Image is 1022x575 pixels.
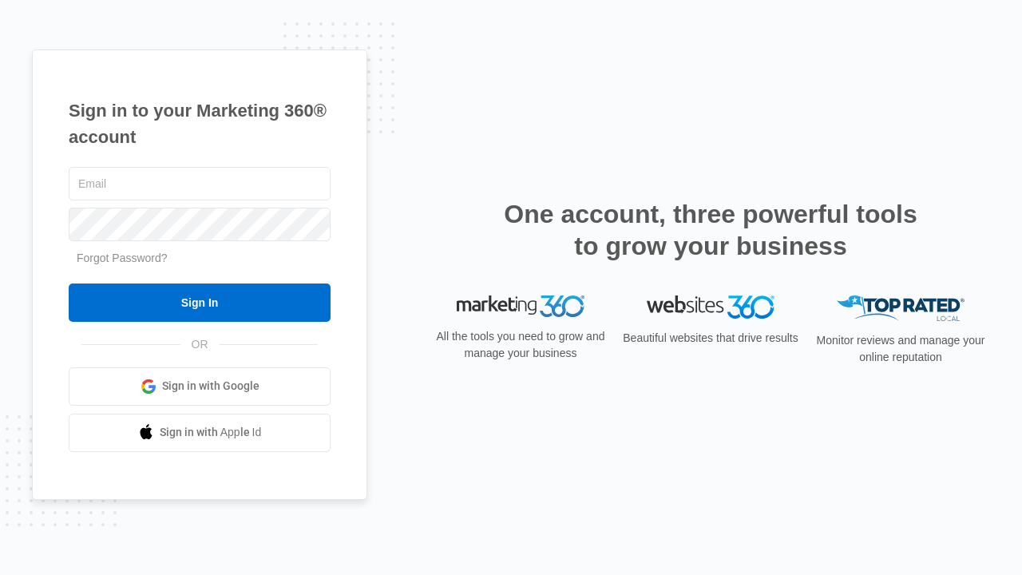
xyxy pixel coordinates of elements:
[69,284,331,322] input: Sign In
[431,328,610,362] p: All the tools you need to grow and manage your business
[77,252,168,264] a: Forgot Password?
[457,295,584,318] img: Marketing 360
[837,295,965,322] img: Top Rated Local
[69,414,331,452] a: Sign in with Apple Id
[69,367,331,406] a: Sign in with Google
[499,198,922,262] h2: One account, three powerful tools to grow your business
[160,424,262,441] span: Sign in with Apple Id
[621,330,800,347] p: Beautiful websites that drive results
[647,295,774,319] img: Websites 360
[69,97,331,150] h1: Sign in to your Marketing 360® account
[162,378,259,395] span: Sign in with Google
[811,332,990,366] p: Monitor reviews and manage your online reputation
[69,167,331,200] input: Email
[180,336,220,353] span: OR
